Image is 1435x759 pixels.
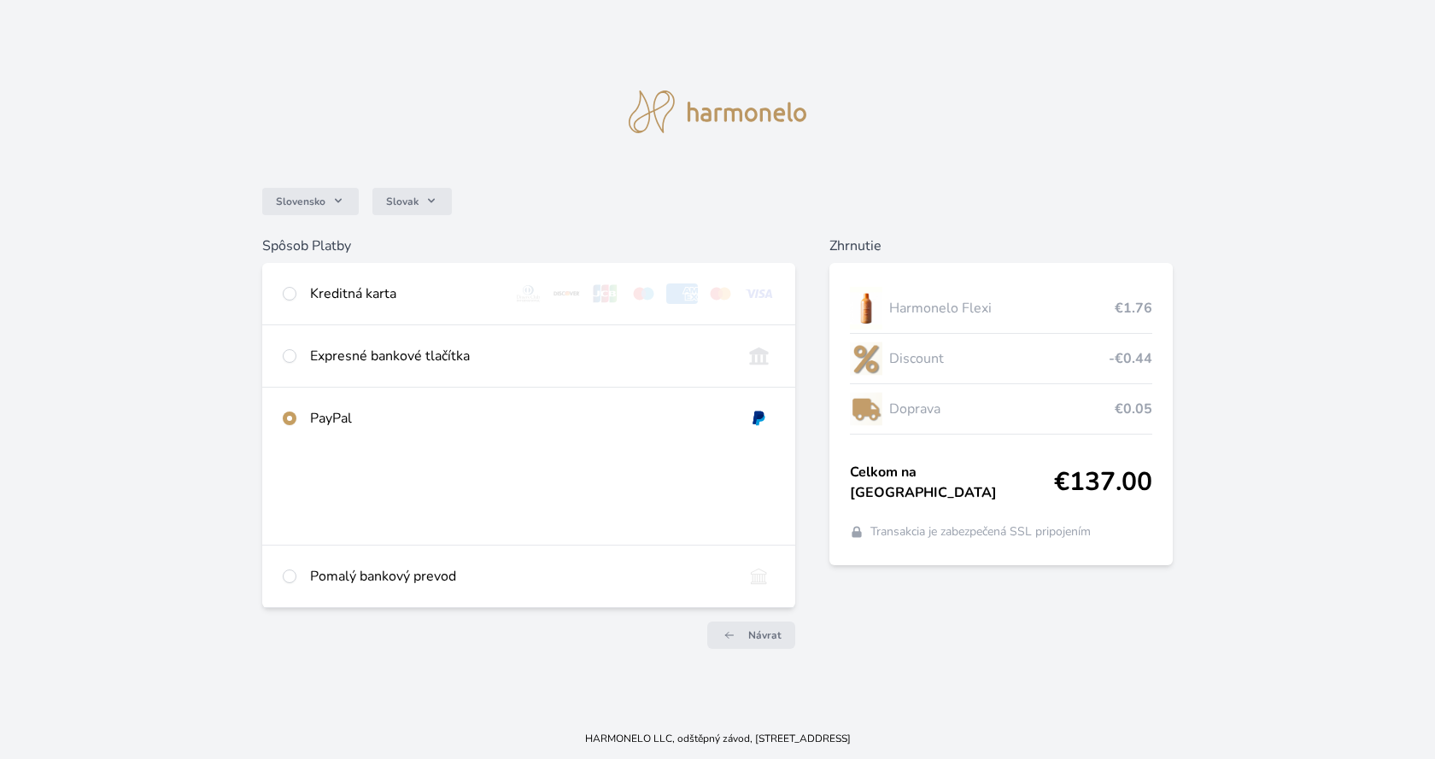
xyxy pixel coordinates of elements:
img: maestro.svg [628,283,659,304]
span: -€0.44 [1109,348,1152,369]
img: delivery-lo.png [850,388,882,430]
span: Slovak [386,195,419,208]
h6: Zhrnutie [829,236,1174,256]
img: amex.svg [666,283,698,304]
iframe: PayPal-paypal [283,470,775,511]
img: visa.svg [743,283,775,304]
img: bankTransfer_IBAN.svg [743,566,775,587]
span: Transakcia je zabezpečená SSL pripojením [870,523,1091,540]
img: diners.svg [512,283,544,304]
span: €0.05 [1115,399,1152,419]
button: Slovak [372,188,452,215]
span: Doprava [889,399,1116,419]
span: Discount [889,348,1110,369]
div: PayPal [310,408,729,429]
button: Slovensko [262,188,359,215]
div: Kreditná karta [310,283,500,304]
img: paypal.svg [743,408,775,429]
span: €137.00 [1054,467,1152,498]
img: CLEAN_FLEXI_se_stinem_x-hi_(1)-lo.jpg [850,287,882,330]
a: Návrat [707,622,795,649]
img: mc.svg [705,283,736,304]
span: Harmonelo Flexi [889,298,1116,318]
div: Expresné bankové tlačítka [310,346,729,366]
img: discover.svg [551,283,583,304]
div: Pomalý bankový prevod [310,566,729,587]
span: Slovensko [276,195,325,208]
h6: Spôsob Platby [262,236,795,256]
span: Celkom na [GEOGRAPHIC_DATA] [850,462,1055,503]
img: onlineBanking_SK.svg [743,346,775,366]
img: logo.svg [629,90,806,133]
img: jcb.svg [589,283,621,304]
img: discount-lo.png [850,337,882,380]
span: €1.76 [1115,298,1152,318]
span: Návrat [748,628,782,642]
